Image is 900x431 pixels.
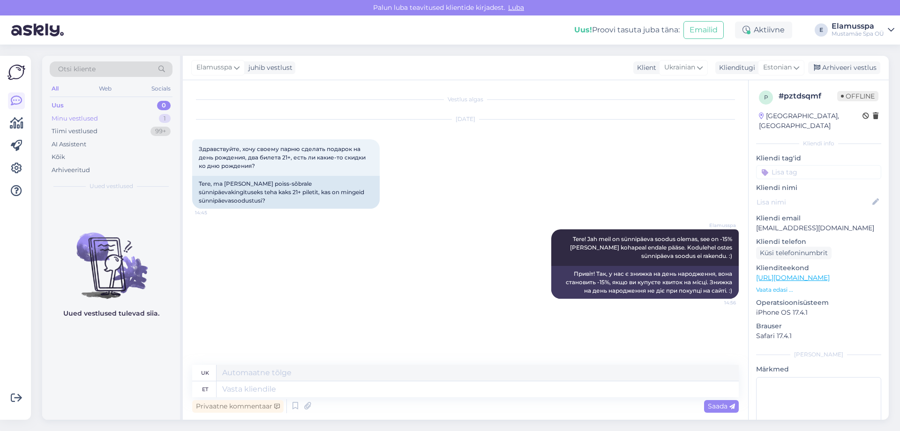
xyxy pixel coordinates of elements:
span: Offline [837,91,878,101]
a: ElamusspaMustamäe Spa OÜ [832,23,894,38]
div: Proovi tasuta juba täna: [574,24,680,36]
input: Lisa nimi [757,197,870,207]
div: [GEOGRAPHIC_DATA], [GEOGRAPHIC_DATA] [759,111,862,131]
div: [DATE] [192,115,739,123]
span: 14:45 [195,209,230,216]
p: Märkmed [756,364,881,374]
div: uk [201,365,209,381]
div: Привіт! Так, у нас є знижка на день народження, вона становить -15%, якщо ви купуєте квиток на мі... [551,266,739,299]
span: Ukrainian [664,62,695,73]
div: Mustamäe Spa OÜ [832,30,884,38]
p: iPhone OS 17.4.1 [756,308,881,318]
button: Emailid [683,21,724,39]
div: Socials [150,83,172,95]
img: No chats [42,216,180,300]
div: [PERSON_NAME] [756,350,881,359]
p: Operatsioonisüsteem [756,298,881,308]
p: Uued vestlused tulevad siia. [63,309,159,318]
div: Uus [52,101,64,110]
div: et [202,381,208,397]
div: # pztdsqmf [779,91,837,102]
div: Arhiveeritud [52,166,90,175]
p: Klienditeekond [756,263,881,273]
div: Elamusspa [832,23,884,30]
div: Klienditugi [715,63,755,73]
p: Kliendi email [756,213,881,223]
span: p [764,94,768,101]
p: Vaata edasi ... [756,286,881,294]
p: Kliendi tag'id [756,153,881,163]
p: Kliendi telefon [756,237,881,247]
div: Kliendi info [756,139,881,148]
p: Brauser [756,321,881,331]
div: Vestlus algas [192,95,739,104]
span: Otsi kliente [58,64,96,74]
span: Luba [505,3,527,12]
input: Lisa tag [756,165,881,179]
img: Askly Logo [7,63,25,81]
span: Uued vestlused [90,182,133,190]
div: juhib vestlust [245,63,292,73]
b: Uus! [574,25,592,34]
div: AI Assistent [52,140,86,149]
span: 14:56 [701,299,736,306]
div: Privaatne kommentaar [192,400,284,413]
div: Minu vestlused [52,114,98,123]
span: Estonian [763,62,792,73]
p: Safari 17.4.1 [756,331,881,341]
div: Arhiveeri vestlus [808,61,880,74]
div: Küsi telefoninumbrit [756,247,832,259]
div: Tiimi vestlused [52,127,97,136]
div: E [815,23,828,37]
p: [EMAIL_ADDRESS][DOMAIN_NAME] [756,223,881,233]
a: [URL][DOMAIN_NAME] [756,273,830,282]
div: Kõik [52,152,65,162]
div: 99+ [150,127,171,136]
span: Здравствуйте, хочу своему парню сделать подарок на день рождения, два билета 21+, есть ли какие-т... [199,145,367,169]
div: Klient [633,63,656,73]
div: Web [97,83,113,95]
span: Elamusspa [196,62,232,73]
span: Elamusspa [701,222,736,229]
span: Tere! Jah meil on sünnipäeva soodus olemas, see on -15% [PERSON_NAME] kohapeal endale pääse. Kodu... [570,235,734,259]
div: Aktiivne [735,22,792,38]
p: Kliendi nimi [756,183,881,193]
div: 0 [157,101,171,110]
div: All [50,83,60,95]
div: 1 [159,114,171,123]
div: Tere, ma [PERSON_NAME] poiss-sõbrale sünnipäevakingituseks teha kaks 21+ piletit, kas on mingeid ... [192,176,380,209]
span: Saada [708,402,735,410]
